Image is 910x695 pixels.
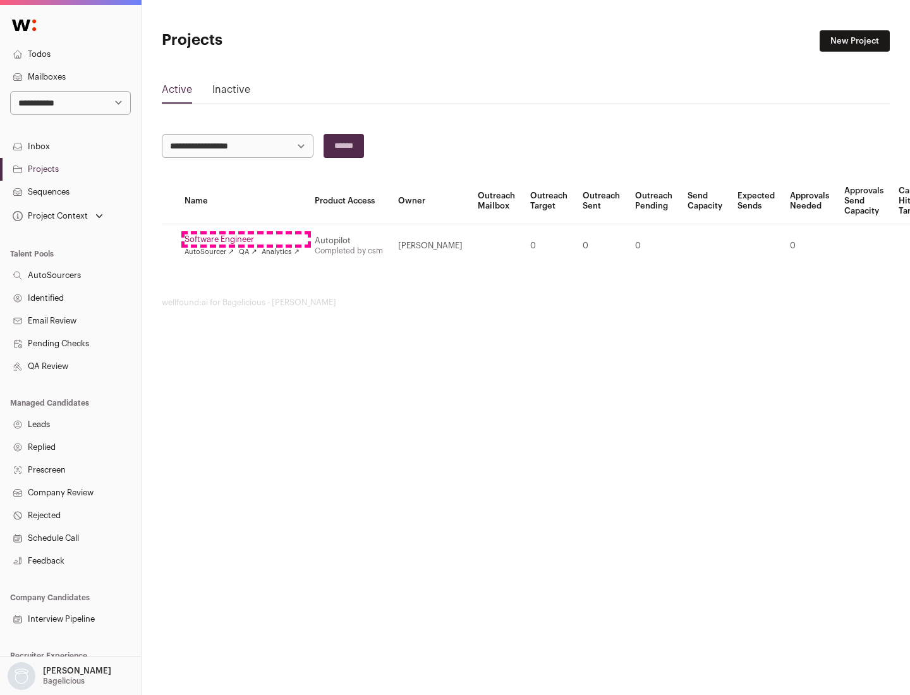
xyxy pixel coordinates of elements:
[10,207,106,225] button: Open dropdown
[391,178,470,224] th: Owner
[315,247,383,255] a: Completed by csm
[820,30,890,52] a: New Project
[782,178,837,224] th: Approvals Needed
[162,298,890,308] footer: wellfound:ai for Bagelicious - [PERSON_NAME]
[391,224,470,268] td: [PERSON_NAME]
[239,247,257,257] a: QA ↗
[185,234,300,245] a: Software Engineer
[43,676,85,686] p: Bagelicious
[523,178,575,224] th: Outreach Target
[177,178,307,224] th: Name
[730,178,782,224] th: Expected Sends
[212,82,250,102] a: Inactive
[575,178,628,224] th: Outreach Sent
[8,662,35,690] img: nopic.png
[5,662,114,690] button: Open dropdown
[680,178,730,224] th: Send Capacity
[628,178,680,224] th: Outreach Pending
[470,178,523,224] th: Outreach Mailbox
[162,82,192,102] a: Active
[782,224,837,268] td: 0
[523,224,575,268] td: 0
[307,178,391,224] th: Product Access
[43,666,111,676] p: [PERSON_NAME]
[628,224,680,268] td: 0
[262,247,299,257] a: Analytics ↗
[162,30,404,51] h1: Projects
[837,178,891,224] th: Approvals Send Capacity
[575,224,628,268] td: 0
[315,236,383,246] div: Autopilot
[185,247,234,257] a: AutoSourcer ↗
[10,211,88,221] div: Project Context
[5,13,43,38] img: Wellfound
